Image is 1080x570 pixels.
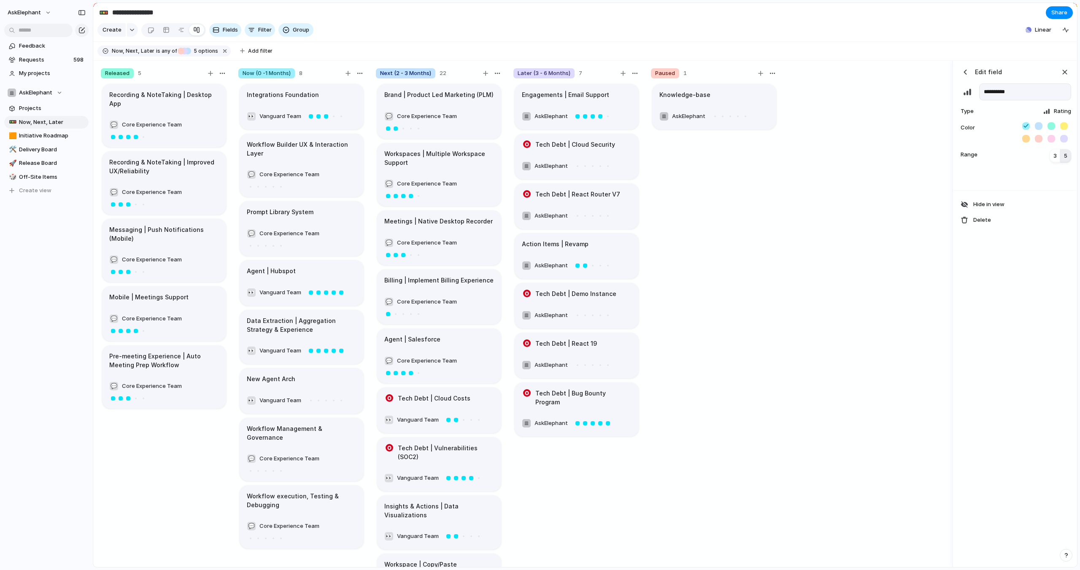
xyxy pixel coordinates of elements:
span: Core Experience Team [122,121,182,129]
h1: Messaging | Push Notifications (Mobile) [109,225,219,243]
a: Requests598 [4,54,89,66]
div: Meetings | Native Desktop Recorder💬Core Experience Team [377,210,501,265]
div: 👀 [385,474,393,482]
div: Tech Debt | React Router V7AskElephant [515,183,639,229]
button: 🚥 [97,6,111,19]
div: Messaging | Push Notifications (Mobile)💬Core Experience Team [102,219,226,282]
div: Workflow execution, Testing & Debugging💬Core Experience Team [240,485,364,548]
div: 🚥 [9,117,15,127]
button: AskElephant [520,110,570,123]
h1: Workflow Management & Governance [247,424,356,442]
div: 👀 [247,112,256,121]
div: Agent | Hubspot👀Vanguard Team [240,260,364,306]
h1: Tech Debt | Cloud Security [535,140,615,149]
div: Agent | Salesforce💬Core Experience Team [377,328,501,383]
span: 1 [683,69,687,78]
span: Vanguard Team [259,112,301,121]
span: Create [103,26,121,34]
div: 👀 [385,532,393,540]
h1: Recording & NoteTaking | Improved UX/Reliability [109,158,219,175]
span: AskElephant [19,89,52,97]
span: 8 [299,69,302,78]
div: Engagements | Email SupportAskElephant [515,84,639,129]
h1: Workflow Builder UX & Interaction Layer [247,140,356,158]
h1: Meetings | Native Desktop Recorder [384,217,493,226]
span: AskElephant [535,419,568,427]
h1: New Agent Arch [247,374,295,384]
span: Later (3 - 6 Months) [518,69,570,78]
button: Create [97,23,126,37]
span: Share [1051,8,1067,17]
span: any of [160,47,177,55]
span: Next (2 - 3 Months) [380,69,431,78]
button: AskElephant [520,259,570,272]
button: 5 options [178,46,220,56]
button: 🛠️ [8,145,16,154]
button: AskElephant [520,209,570,223]
h1: Engagements | Email Support [522,90,609,99]
button: Create view [4,184,89,197]
span: Projects [19,104,86,113]
span: AskElephant [535,361,568,369]
button: Add filter [235,45,278,57]
h1: Tech Debt | Bug Bounty Program [535,389,632,406]
button: 🚀 [8,159,16,167]
span: Type [959,107,977,116]
div: Insights & Actions | Data Visualizations👀Vanguard Team [377,495,501,549]
span: Core Experience Team [259,229,319,238]
div: 🛠️ [9,145,15,154]
div: 👀 [247,396,256,405]
button: 👀Vanguard Team [245,110,303,123]
div: 🚥Now, Next, Later [4,116,89,129]
div: 💬 [247,454,256,463]
span: 5 [1064,152,1067,160]
span: AskElephant [535,311,568,320]
div: 💬 [385,112,393,121]
span: Add filter [248,47,273,55]
h1: Agent | Salesforce [384,335,440,344]
a: 🎲Off-Site Items [4,171,89,183]
div: 🎲 [9,172,15,182]
span: Off-Site Items [19,173,86,181]
div: 👀 [385,416,393,424]
button: 💬Core Experience Team [245,168,321,181]
a: My projects [4,67,89,80]
div: Prompt Library System💬Core Experience Team [240,201,364,256]
button: 👀Vanguard Team [245,286,303,299]
div: 👀 [247,288,256,297]
button: Group [278,23,313,37]
div: Brand | Product Led Marketing (PLM)💬Core Experience Team [377,84,501,139]
span: is [156,47,160,55]
span: Now, Next, Later [112,47,154,55]
span: Requests [19,56,71,64]
button: 👀Vanguard Team [382,471,441,485]
h1: Pre-meeting Experience | Auto Meeting Prep Workflow [109,352,219,369]
span: Core Experience Team [259,170,319,179]
span: Core Experience Team [122,188,182,196]
div: 💬 [110,255,118,264]
span: Filter [258,26,272,34]
button: Hide in view [957,197,1075,212]
button: 💬Core Experience Team [382,236,459,250]
div: Billing | Implement Billing Experience💬Core Experience Team [377,269,501,324]
button: Linear [1022,24,1055,36]
span: AskElephant [535,212,568,220]
span: AskElephant [8,8,41,17]
span: Create view [19,186,51,195]
span: Core Experience Team [122,315,182,323]
button: 👀Vanguard Team [382,413,441,427]
span: Vanguard Team [259,347,301,355]
button: 💬Core Experience Team [107,253,184,266]
button: AskElephant [520,159,570,173]
span: Vanguard Team [259,288,301,297]
span: Vanguard Team [397,532,439,540]
h1: Workspaces | Multiple Workspace Support [384,149,494,167]
span: My projects [19,69,86,78]
h1: Workflow execution, Testing & Debugging [247,492,356,509]
span: 598 [73,56,85,64]
span: Vanguard Team [397,416,439,424]
button: AskElephant [657,110,707,123]
span: Linear [1035,26,1051,34]
span: 3 [1053,152,1057,160]
div: 🚥 [99,7,108,18]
